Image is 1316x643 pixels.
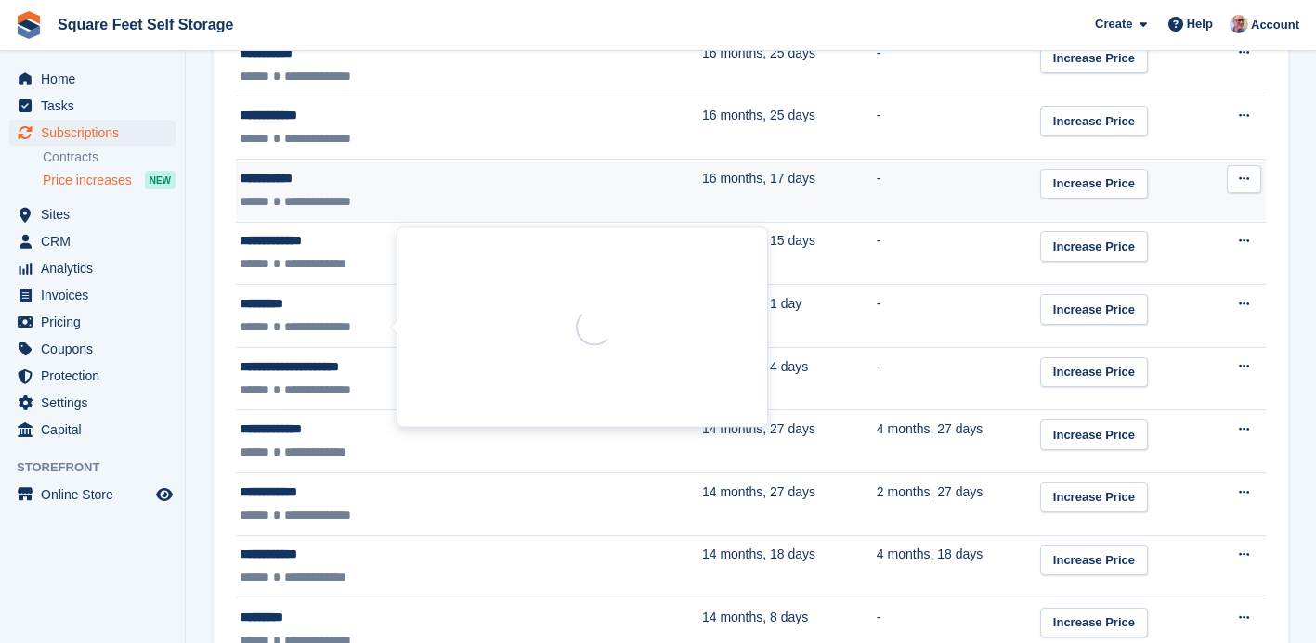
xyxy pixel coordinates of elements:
span: Storefront [17,458,185,477]
span: Tasks [41,93,152,119]
span: Settings [41,390,152,416]
a: Increase Price [1040,169,1148,199]
img: stora-icon-8386f47178a22dfd0bd8f6a31ec36ba5ce8667c1dd55bd0f319d3a0aa187defe.svg [15,11,43,39]
span: Coupons [41,336,152,362]
a: menu [9,482,176,508]
a: menu [9,336,176,362]
td: - [877,96,1040,160]
a: menu [9,417,176,443]
span: Online Store [41,482,152,508]
a: Increase Price [1040,419,1148,450]
span: 16 months, 25 days [702,45,815,60]
span: Invoices [41,282,152,308]
a: menu [9,66,176,92]
a: menu [9,120,176,146]
span: Protection [41,363,152,389]
td: - [877,347,1040,410]
span: Analytics [41,255,152,281]
a: Increase Price [1040,106,1148,136]
span: 14 months, 27 days [702,484,815,499]
a: Increase Price [1040,357,1148,388]
span: 14 months, 18 days [702,547,815,561]
a: menu [9,363,176,389]
a: menu [9,255,176,281]
span: Help [1187,15,1213,33]
a: menu [9,93,176,119]
div: NEW [145,171,176,189]
span: 14 months, 8 days [702,610,808,624]
span: Sites [41,201,152,227]
span: Account [1251,16,1299,34]
a: Increase Price [1040,608,1148,638]
td: 4 months, 27 days [877,410,1040,473]
span: 16 months, 17 days [702,171,815,186]
td: 4 months, 18 days [877,535,1040,598]
img: David Greer [1230,15,1248,33]
span: 14 months, 27 days [702,421,815,436]
a: Increase Price [1040,545,1148,575]
span: Home [41,66,152,92]
span: CRM [41,228,152,254]
td: - [877,160,1040,223]
span: Subscriptions [41,120,152,146]
span: Create [1095,15,1132,33]
a: Increase Price [1040,482,1148,513]
a: menu [9,309,176,335]
a: Increase Price [1040,44,1148,74]
span: Capital [41,417,152,443]
a: Increase Price [1040,294,1148,325]
span: Pricing [41,309,152,335]
a: menu [9,201,176,227]
td: - [877,33,1040,96]
td: - [877,285,1040,348]
a: Preview store [153,483,176,506]
a: Square Feet Self Storage [50,9,241,40]
a: menu [9,228,176,254]
td: - [877,222,1040,285]
td: 2 months, 27 days [877,473,1040,536]
a: Price increases NEW [43,170,176,190]
a: menu [9,282,176,308]
span: 16 months, 25 days [702,108,815,122]
a: Contracts [43,148,176,166]
span: Price increases [43,172,132,189]
a: menu [9,390,176,416]
a: Increase Price [1040,231,1148,262]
